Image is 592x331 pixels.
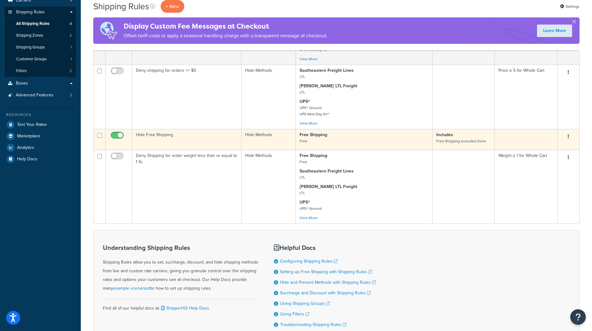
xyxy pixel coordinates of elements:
[300,168,354,174] strong: Southeastern Freight Lines
[5,18,76,30] a: All Shipping Rules 4
[70,68,72,74] span: 2
[436,138,486,144] small: Free Shipping excluded Zone
[5,7,76,18] a: Shipping Rules
[16,81,28,86] span: Boxes
[5,30,76,41] a: Shipping Zones 2
[300,90,305,95] small: LTL
[241,65,296,129] td: Hide Methods
[16,68,27,74] span: Filters
[93,0,149,12] h1: Shipping Rules
[5,119,76,130] a: Test Your Rates
[300,175,305,180] small: LTL
[300,121,318,126] a: View More
[5,53,76,65] a: Customer Groups 1
[280,321,346,328] a: Troubleshooting Shipping Rules
[5,30,76,41] li: Shipping Zones
[300,56,318,62] a: View More
[300,159,307,165] small: Free
[300,199,310,205] strong: UPS®
[5,90,76,101] li: Advanced Features
[103,244,258,251] h3: Understanding Shipping Rules
[5,112,76,117] div: Resources
[16,21,49,26] span: All Shipping Rules
[103,244,258,293] div: Shipping Rules allow you to set, surcharge, discount, and hide shipping methods from live and cus...
[5,7,76,77] li: Shipping Rules
[17,134,40,139] span: Marketplace
[16,93,53,98] span: Advanced Features
[5,78,76,89] a: Boxes
[5,154,76,165] a: Help Docs
[300,183,357,190] strong: [PERSON_NAME] LTL Freight
[280,269,372,275] a: Setting up Free Shipping with Shipping Rules
[16,10,45,15] span: Shipping Rules
[300,215,318,221] a: View More
[241,150,296,223] td: Hide Methods
[160,305,209,311] a: ShipperHQ Help Docs
[70,33,72,38] span: 2
[16,45,45,50] span: Shipping Groups
[124,21,328,31] h4: Display Custom Fee Messages at Checkout
[5,65,76,77] li: Filters
[71,57,72,62] span: 1
[17,122,47,127] span: Test Your Rates
[16,33,43,38] span: Shipping Zones
[132,150,241,223] td: Deny Shipping for order weight less than or equal to 1 lb.
[495,65,558,129] td: Price ≤ 5 for Whole Cart
[280,300,330,307] a: Using Shipping Groups
[280,311,309,317] a: Using Filters
[5,131,76,142] a: Marketplace
[93,17,124,44] img: duties-banner-06bc72dcb5fe05cb3f9472aba00be2ae8eb53ab6f0d8bb03d382ba314ac3c341.png
[17,157,37,162] span: Help Docs
[570,309,586,325] button: Open Resource Center
[5,90,76,101] a: Advanced Features 3
[560,2,580,11] a: Settings
[300,98,310,105] strong: UPS®
[300,105,329,117] small: UPS® Ground UPS Next Day Air®
[300,138,307,144] small: Free
[274,244,376,251] h3: Helpful Docs
[132,65,241,129] td: Deny shipping for orders <= $5
[5,142,76,153] a: Analytics
[300,74,305,80] small: LTL
[300,67,354,74] strong: Southeastern Freight Lines
[300,83,357,89] strong: [PERSON_NAME] LTL Freight
[537,25,572,37] a: Learn More
[300,206,322,211] small: UPS® Ground
[5,18,76,30] li: All Shipping Rules
[5,42,76,53] a: Shipping Groups 1
[495,150,558,223] td: Weight ≤ 1 for Whole Cart
[5,53,76,65] li: Customer Groups
[71,45,72,50] span: 1
[70,93,72,98] span: 3
[280,258,337,264] a: Configuring Shipping Rules
[113,285,149,292] a: example scenarios
[124,31,328,40] p: Offset tariff costs or apply a seasonal handling charge with a transparent message at checkout.
[5,42,76,53] li: Shipping Groups
[436,131,453,138] strong: Includes
[17,145,34,150] span: Analytics
[16,57,47,62] span: Customer Groups
[280,279,376,286] a: Hide and Prevent Methods with Shipping Rules
[300,131,327,138] strong: Free Shipping
[132,129,241,150] td: Hide Free Shipping
[103,299,258,313] div: Find all of our helpful docs at:
[280,290,371,296] a: Surcharge and Discount with Shipping Rules
[70,21,72,26] span: 4
[300,152,327,159] strong: Free Shipping
[241,129,296,150] td: Hide Methods
[300,190,305,196] small: LTL
[5,65,76,77] a: Filters 2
